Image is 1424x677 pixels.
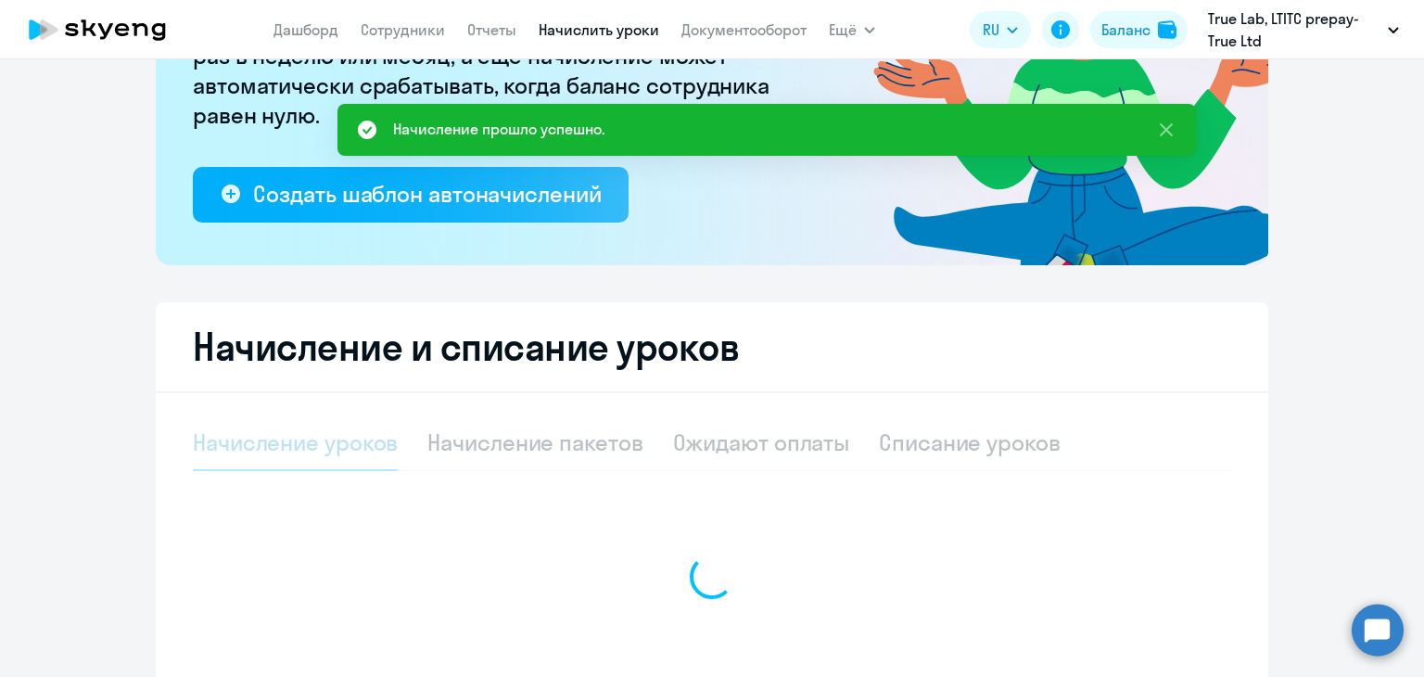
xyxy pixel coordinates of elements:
button: Ещё [829,11,875,48]
button: True Lab, LTITC prepay-True Ltd [1199,7,1408,52]
div: Создать шаблон автоначислений [253,179,601,209]
a: Дашборд [273,20,338,39]
img: balance [1158,20,1176,39]
a: Начислить уроки [539,20,659,39]
a: Документооборот [681,20,807,39]
p: True Lab, LTITC prepay-True Ltd [1208,7,1380,52]
span: RU [983,19,999,41]
button: Балансbalance [1090,11,1188,48]
a: Сотрудники [361,20,445,39]
button: Создать шаблон автоначислений [193,167,629,223]
a: Отчеты [467,20,516,39]
div: Баланс [1101,19,1151,41]
span: Ещё [829,19,857,41]
div: Начисление прошло успешно. [393,118,604,140]
h2: Начисление и списание уроков [193,325,1231,369]
button: RU [970,11,1031,48]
